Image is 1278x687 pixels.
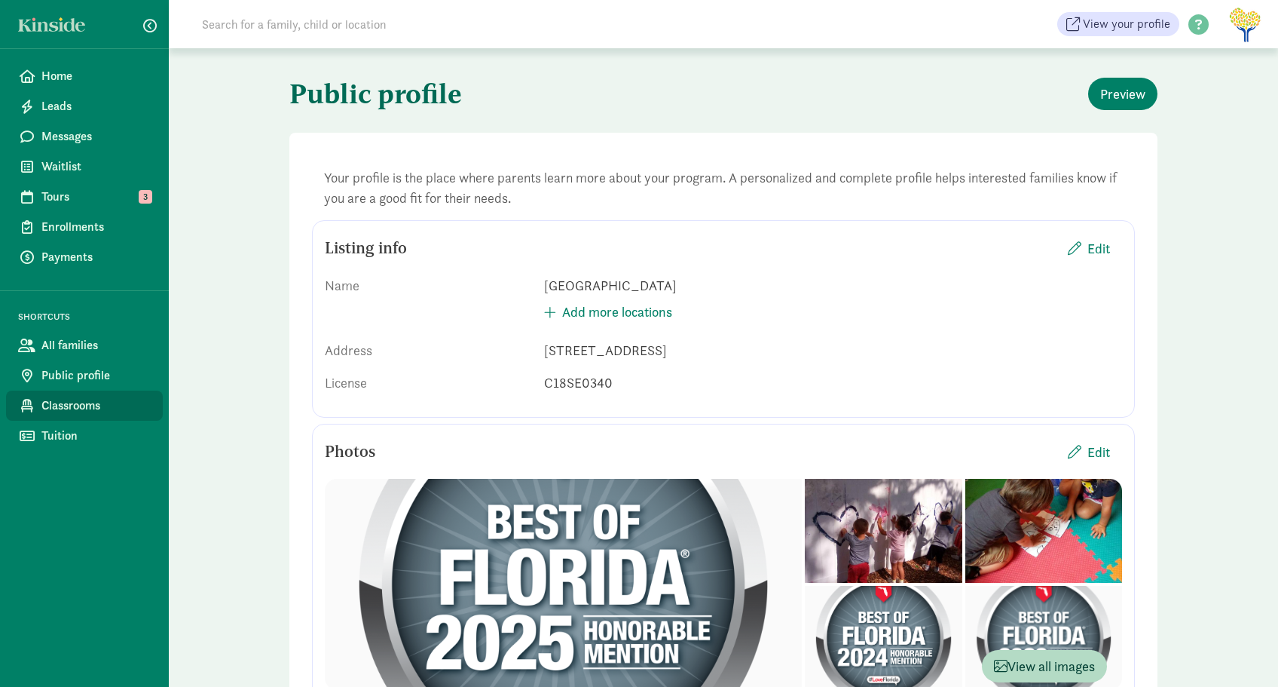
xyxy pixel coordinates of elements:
[544,275,1122,296] div: [GEOGRAPHIC_DATA]
[325,275,532,328] div: Name
[1203,615,1278,687] iframe: Chat Widget
[562,302,672,322] span: Add more locations
[41,218,151,236] span: Enrollments
[41,397,151,415] span: Classrooms
[982,650,1107,682] button: View all images
[1056,436,1122,468] button: Edit
[6,421,163,451] a: Tuition
[1056,232,1122,265] button: Edit
[6,391,163,421] a: Classrooms
[1087,238,1110,259] span: Edit
[6,152,163,182] a: Waitlist
[289,66,720,121] h1: Public profile
[325,443,375,461] h5: Photos
[6,330,163,360] a: All families
[41,248,151,266] span: Payments
[41,127,151,146] span: Messages
[312,155,1135,220] div: Your profile is the place where parents learn more about your program. A personalized and complet...
[6,91,163,121] a: Leads
[41,97,151,115] span: Leads
[193,9,616,39] input: Search for a family, child or location
[41,188,151,206] span: Tours
[325,373,532,393] div: License
[6,61,163,91] a: Home
[41,158,151,176] span: Waitlist
[6,121,163,152] a: Messages
[1088,78,1157,110] button: Preview
[6,182,163,212] a: Tours 3
[139,190,152,204] span: 3
[544,373,1122,393] div: C18SE0340
[1100,84,1145,104] span: Preview
[994,656,1095,676] span: View all images
[6,242,163,272] a: Payments
[325,340,532,360] div: Address
[532,296,684,328] button: Add more locations
[41,336,151,354] span: All families
[41,67,151,85] span: Home
[6,212,163,242] a: Enrollments
[6,360,163,391] a: Public profile
[544,340,1122,360] div: [STREET_ADDRESS]
[1087,442,1110,462] span: Edit
[41,427,151,445] span: Tuition
[325,239,407,257] h5: Listing info
[41,367,151,385] span: Public profile
[1057,12,1179,36] a: View your profile
[1083,15,1170,33] span: View your profile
